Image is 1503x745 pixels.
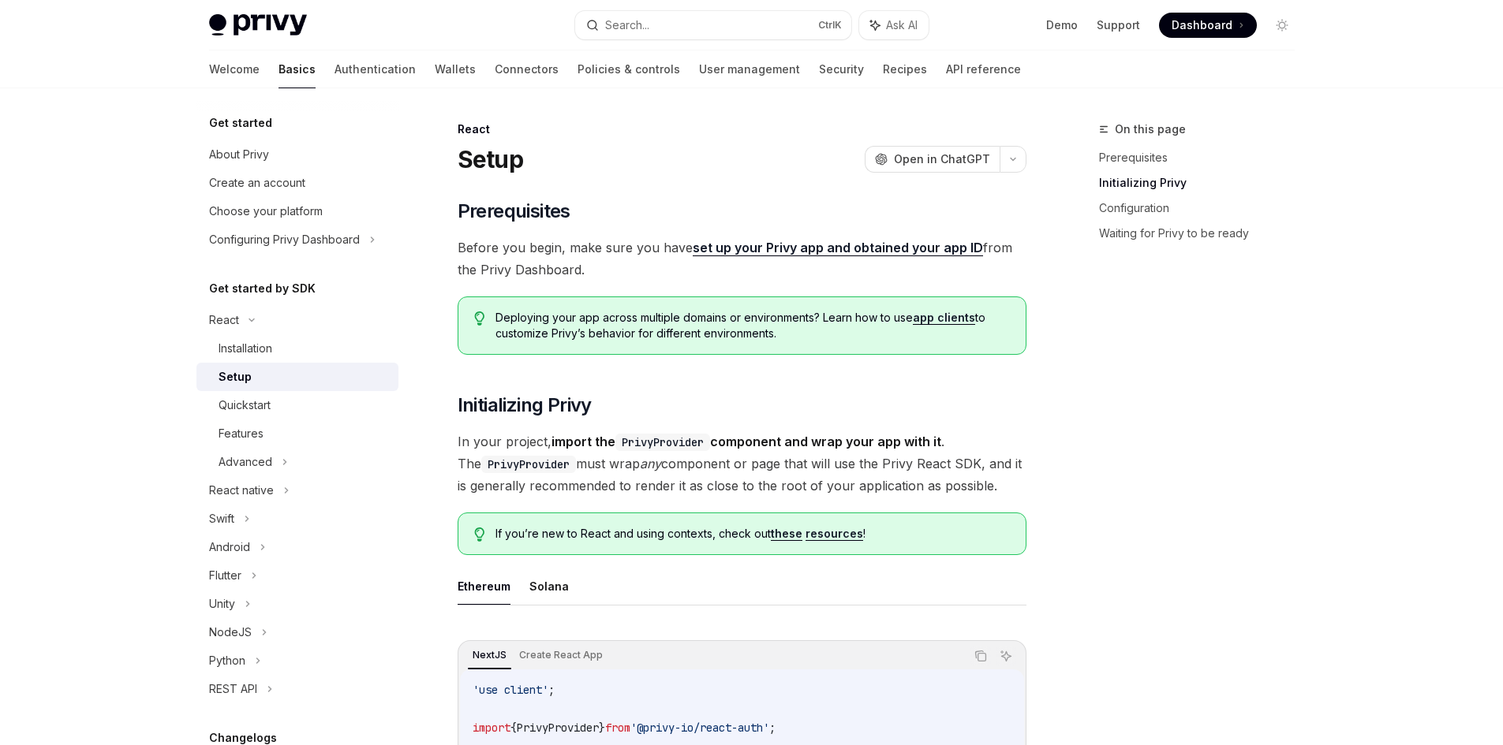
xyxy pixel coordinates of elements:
[196,419,398,448] a: Features
[495,526,1009,542] span: If you’re new to React and using contexts, check out !
[548,683,555,697] span: ;
[209,50,260,88] a: Welcome
[1099,196,1307,221] a: Configuration
[196,363,398,391] a: Setup
[1046,17,1078,33] a: Demo
[219,339,272,358] div: Installation
[219,367,252,386] div: Setup
[1172,17,1232,33] span: Dashboard
[529,568,569,605] button: Solana
[575,11,851,39] button: Search...CtrlK
[209,680,257,698] div: REST API
[769,721,776,735] span: ;
[883,50,927,88] a: Recipes
[335,50,416,88] a: Authentication
[481,456,576,473] code: PrivyProvider
[473,721,510,735] span: import
[605,16,649,35] div: Search...
[458,121,1026,137] div: React
[771,527,802,541] a: these
[578,50,680,88] a: Policies & controls
[818,19,842,32] span: Ctrl K
[458,430,1026,497] span: In your project, . The must wrap component or page that will use the Privy React SDK, and it is g...
[209,202,323,221] div: Choose your platform
[209,566,241,585] div: Flutter
[458,568,510,605] button: Ethereum
[209,279,316,298] h5: Get started by SDK
[279,50,316,88] a: Basics
[196,391,398,419] a: Quickstart
[209,594,235,613] div: Unity
[1115,120,1186,139] span: On this page
[946,50,1021,88] a: API reference
[693,240,983,256] a: set up your Privy app and obtained your app ID
[209,509,234,528] div: Swift
[1099,170,1307,196] a: Initializing Privy
[517,721,599,735] span: PrivyProvider
[1159,13,1257,38] a: Dashboard
[196,169,398,197] a: Create an account
[209,651,245,670] div: Python
[894,151,990,167] span: Open in ChatGPT
[510,721,517,735] span: {
[435,50,476,88] a: Wallets
[819,50,864,88] a: Security
[699,50,800,88] a: User management
[209,114,272,132] h5: Get started
[859,11,929,39] button: Ask AI
[458,393,592,418] span: Initializing Privy
[209,173,305,192] div: Create an account
[458,199,570,224] span: Prerequisites
[458,237,1026,281] span: Before you begin, make sure you have from the Privy Dashboard.
[219,396,271,415] div: Quickstart
[865,146,1000,173] button: Open in ChatGPT
[605,721,630,735] span: from
[196,334,398,363] a: Installation
[970,646,991,666] button: Copy the contents from the code block
[209,14,307,36] img: light logo
[209,623,252,642] div: NodeJS
[886,17,918,33] span: Ask AI
[1097,17,1140,33] a: Support
[1099,145,1307,170] a: Prerequisites
[495,310,1009,341] span: Deploying your app across multiple domains or environments? Learn how to use to customize Privy’s...
[196,197,398,225] a: Choose your platform
[474,527,485,542] svg: Tip
[551,434,941,449] strong: import the component and wrap your app with it
[1269,13,1295,38] button: Toggle dark mode
[615,434,710,451] code: PrivyProvider
[1099,221,1307,246] a: Waiting for Privy to be ready
[806,527,863,541] a: resources
[514,646,608,665] div: Create React App
[913,311,975,325] a: app clients
[495,50,559,88] a: Connectors
[219,453,272,471] div: Advanced
[209,230,360,249] div: Configuring Privy Dashboard
[473,683,548,697] span: 'use client'
[209,538,250,557] div: Android
[468,646,511,665] div: NextJS
[458,145,523,173] h1: Setup
[209,311,239,330] div: React
[599,721,605,735] span: }
[474,311,485,326] svg: Tip
[209,481,274,500] div: React native
[219,424,264,443] div: Features
[196,140,398,169] a: About Privy
[630,721,769,735] span: '@privy-io/react-auth'
[996,646,1016,666] button: Ask AI
[209,145,269,164] div: About Privy
[640,456,661,471] em: any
